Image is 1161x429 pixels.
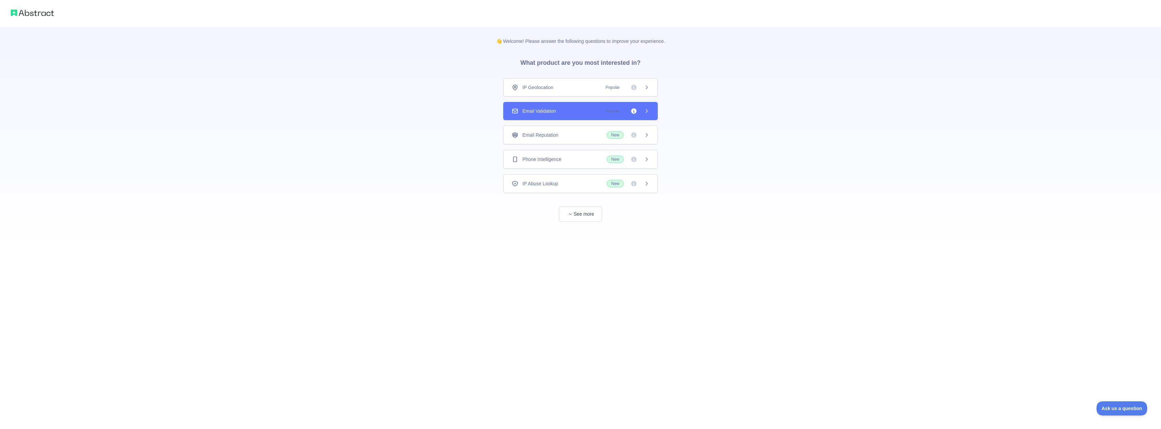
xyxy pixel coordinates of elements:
[522,180,558,187] span: IP Abuse Lookup
[607,131,624,139] span: New
[607,156,624,163] span: New
[522,156,561,163] span: Phone Intelligence
[602,84,624,91] span: Popular
[522,132,559,138] span: Email Reputation
[522,108,556,114] span: Email Validation
[522,84,553,91] span: IP Geolocation
[485,27,676,45] p: 👋 Welcome! Please answer the following questions to improve your experience.
[1097,401,1147,415] iframe: Toggle Customer Support
[11,8,54,18] img: Abstract logo
[559,207,602,222] button: See more
[607,180,624,187] span: New
[510,45,651,78] h3: What product are you most interested in?
[602,108,624,114] span: Popular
